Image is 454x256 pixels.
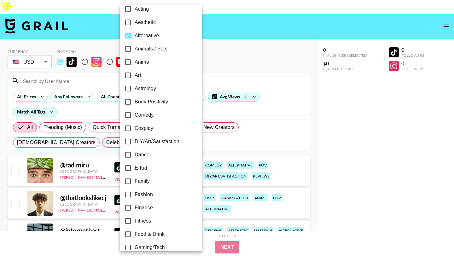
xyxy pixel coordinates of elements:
span: Body Positivity [135,98,168,106]
span: Art [135,72,141,79]
span: Comedy [135,111,154,119]
span: Acting [135,5,149,13]
span: Astrology [135,85,156,92]
span: Finance [135,204,153,212]
span: DIY/Art/Satisfaction [135,138,179,145]
span: Cosplay [135,125,153,132]
span: E-Kid [135,164,147,172]
span: Food & Drink [135,230,165,238]
span: Fashion [135,191,153,198]
span: Animals / Pets [135,45,167,53]
iframe: Drift Widget Chat Controller [422,224,446,248]
span: Dance [135,151,149,159]
span: Anime [135,58,149,66]
span: Aesthetic [135,19,156,26]
span: Alternative [135,32,159,39]
span: Family [135,177,150,185]
span: Gaming/Tech [135,244,165,251]
span: Fitness [135,217,151,225]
